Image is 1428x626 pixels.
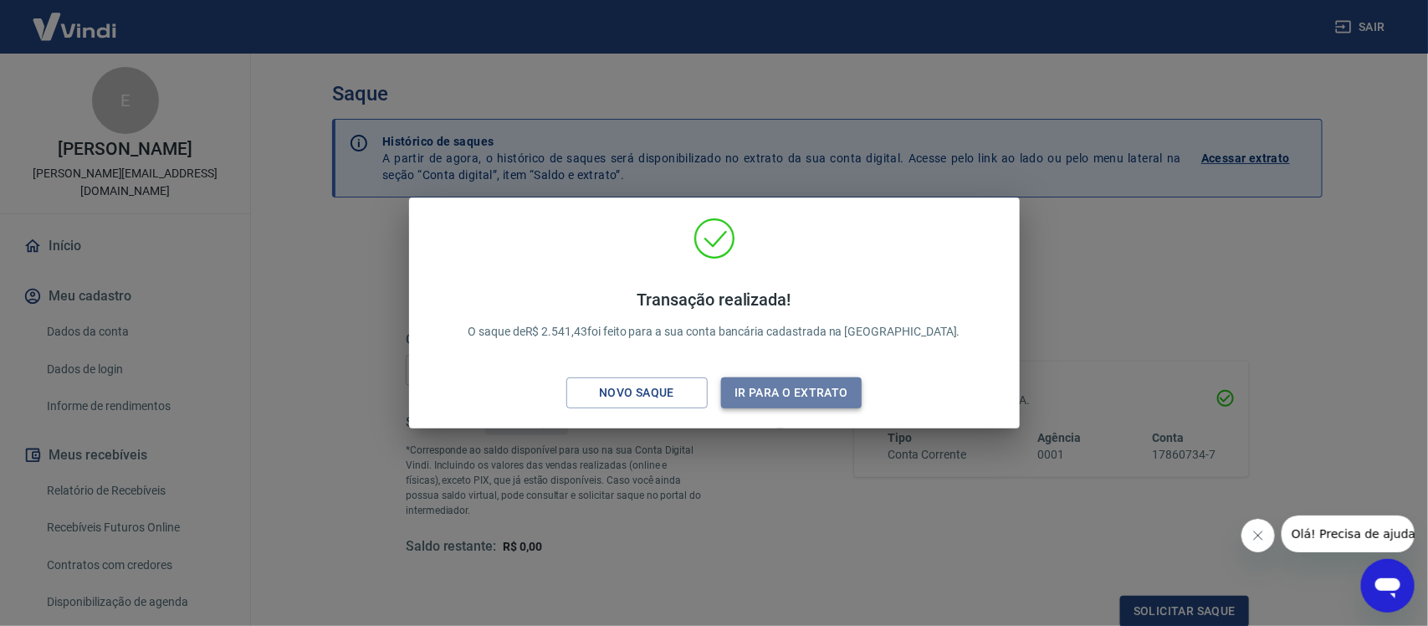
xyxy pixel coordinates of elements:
[579,382,694,403] div: Novo saque
[10,12,141,25] span: Olá! Precisa de ajuda?
[1361,559,1415,613] iframe: Botão para abrir a janela de mensagens
[1282,516,1415,552] iframe: Mensagem da empresa
[721,377,862,408] button: Ir para o extrato
[566,377,708,408] button: Novo saque
[468,290,960,341] p: O saque de R$ 2.541,43 foi feito para a sua conta bancária cadastrada na [GEOGRAPHIC_DATA].
[468,290,960,310] h4: Transação realizada!
[1241,519,1275,552] iframe: Fechar mensagem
